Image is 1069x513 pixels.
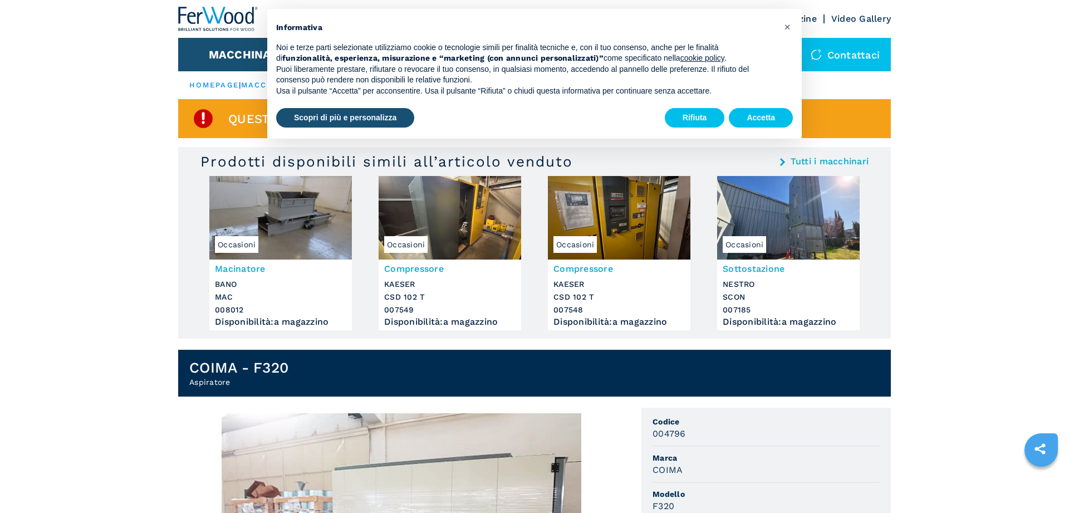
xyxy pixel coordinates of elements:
img: Compressore KAESER CSD 102 T [548,176,690,260]
strong: funzionalità, esperienza, misurazione e “marketing (con annunci personalizzati)” [282,53,604,62]
h3: KAESER CSD 102 T 007549 [384,278,516,316]
a: cookie policy [680,53,724,62]
h2: Aspiratore [189,377,288,388]
img: Ferwood [178,7,258,31]
span: Modello [653,488,880,500]
a: HOMEPAGE [189,81,239,89]
iframe: Chat [1022,463,1061,505]
button: Rifiuta [665,108,725,128]
img: Sottostazione NESTRO SCON [717,176,860,260]
h1: COIMA - F320 [189,359,288,377]
img: Contattaci [811,49,822,60]
p: Noi e terze parti selezionate utilizziamo cookie o tecnologie simili per finalità tecniche e, con... [276,42,775,64]
h3: Compressore [553,262,685,275]
h2: Informativa [276,22,775,33]
h3: F320 [653,500,674,512]
button: Macchinari [209,48,283,61]
a: Sottostazione NESTRO SCONOccasioniSottostazioneNESTROSCON007185Disponibilità:a magazzino [717,176,860,330]
span: Occasioni [553,236,597,253]
a: Compressore KAESER CSD 102 TOccasioniCompressoreKAESERCSD 102 T007548Disponibilità:a magazzino [548,176,690,330]
div: Disponibilità : a magazzino [723,319,854,325]
h3: Prodotti disponibili simili all’articolo venduto [200,153,573,170]
button: Chiudi questa informativa [778,18,796,36]
h3: Macinatore [215,262,346,275]
a: macchinari [241,81,300,89]
h3: NESTRO SCON 007185 [723,278,854,316]
img: Macinatore BANO MAC [209,176,352,260]
h3: 004796 [653,427,686,440]
span: | [239,81,241,89]
a: Tutti i macchinari [791,157,869,166]
a: Macinatore BANO MACOccasioniMacinatoreBANOMAC008012Disponibilità:a magazzino [209,176,352,330]
span: × [784,20,791,33]
a: Video Gallery [831,13,891,24]
span: Occasioni [215,236,258,253]
div: Disponibilità : a magazzino [553,319,685,325]
p: Puoi liberamente prestare, rifiutare o revocare il tuo consenso, in qualsiasi momento, accedendo ... [276,64,775,86]
span: Codice [653,416,880,427]
h3: Sottostazione [723,262,854,275]
a: sharethis [1026,435,1054,463]
p: Usa il pulsante “Accetta” per acconsentire. Usa il pulsante “Rifiuta” o chiudi questa informativa... [276,86,775,97]
div: Disponibilità : a magazzino [384,319,516,325]
img: SoldProduct [192,108,214,130]
img: Compressore KAESER CSD 102 T [379,176,521,260]
span: Marca [653,452,880,463]
h3: BANO MAC 008012 [215,278,346,316]
span: Occasioni [723,236,766,253]
span: Questo articolo è già venduto [228,113,445,125]
h3: Compressore [384,262,516,275]
h3: KAESER CSD 102 T 007548 [553,278,685,316]
h3: COIMA [653,463,683,476]
span: Occasioni [384,236,428,253]
button: Accetta [729,108,793,128]
a: Compressore KAESER CSD 102 TOccasioniCompressoreKAESERCSD 102 T007549Disponibilità:a magazzino [379,176,521,330]
div: Disponibilità : a magazzino [215,319,346,325]
div: Contattaci [800,38,891,71]
button: Scopri di più e personalizza [276,108,414,128]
